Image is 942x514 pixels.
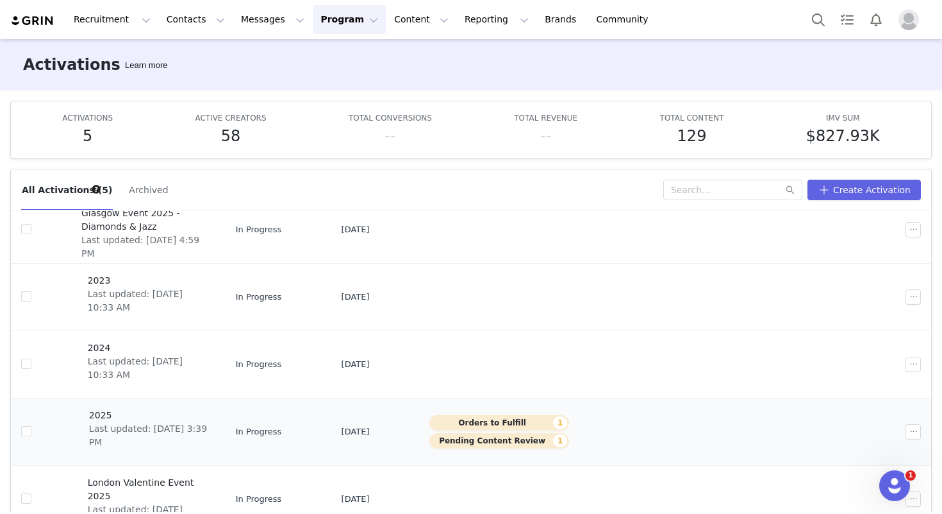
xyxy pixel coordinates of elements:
[807,180,921,200] button: Create Activation
[236,291,282,304] span: In Progress
[88,341,208,355] span: 2024
[826,114,860,123] span: IMV SUM
[540,124,551,148] h5: --
[514,114,577,123] span: TOTAL REVENUE
[677,124,707,148] h5: 129
[898,10,919,30] img: placeholder-profile.jpg
[786,185,795,194] i: icon: search
[42,406,215,458] a: 2025Last updated: [DATE] 3:39 PM
[88,274,208,287] span: 2023
[862,5,890,34] button: Notifications
[42,339,215,390] a: 2024Last updated: [DATE] 10:33 AM
[386,5,456,34] button: Content
[195,114,266,123] span: ACTIVE CREATORS
[236,358,282,371] span: In Progress
[429,433,569,449] button: Pending Content Review1
[236,223,282,236] span: In Progress
[891,10,932,30] button: Profile
[236,425,282,438] span: In Progress
[88,476,208,503] span: London Valentine Event 2025
[663,180,802,200] input: Search...
[660,114,724,123] span: TOTAL CONTENT
[88,355,208,382] span: Last updated: [DATE] 10:33 AM
[537,5,588,34] a: Brands
[342,291,370,304] span: [DATE]
[66,5,158,34] button: Recruitment
[806,124,880,148] h5: $827.93K
[122,59,170,72] div: Tooltip anchor
[83,124,92,148] h5: 5
[81,207,208,234] span: Glasgow Event 2025 - Diamonds & Jazz
[457,5,536,34] button: Reporting
[81,234,208,261] span: Last updated: [DATE] 4:59 PM
[804,5,832,34] button: Search
[905,470,916,481] span: 1
[429,415,569,431] button: Orders to Fulfill1
[342,223,370,236] span: [DATE]
[342,493,370,506] span: [DATE]
[128,180,169,200] button: Archived
[159,5,233,34] button: Contacts
[62,114,113,123] span: ACTIVATIONS
[42,271,215,323] a: 2023Last updated: [DATE] 10:33 AM
[90,184,102,195] div: Tooltip anchor
[384,124,395,148] h5: --
[88,287,208,314] span: Last updated: [DATE] 10:33 AM
[342,358,370,371] span: [DATE]
[236,493,282,506] span: In Progress
[10,15,55,27] img: grin logo
[89,422,208,449] span: Last updated: [DATE] 3:39 PM
[833,5,861,34] a: Tasks
[23,53,120,76] h3: Activations
[42,204,215,255] a: Glasgow Event 2025 - Diamonds & JazzLast updated: [DATE] 4:59 PM
[221,124,241,148] h5: 58
[233,5,312,34] button: Messages
[342,425,370,438] span: [DATE]
[313,5,386,34] button: Program
[349,114,432,123] span: TOTAL CONVERSIONS
[589,5,662,34] a: Community
[89,409,208,422] span: 2025
[21,180,113,200] button: All Activations (5)
[879,470,910,501] iframe: Intercom live chat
